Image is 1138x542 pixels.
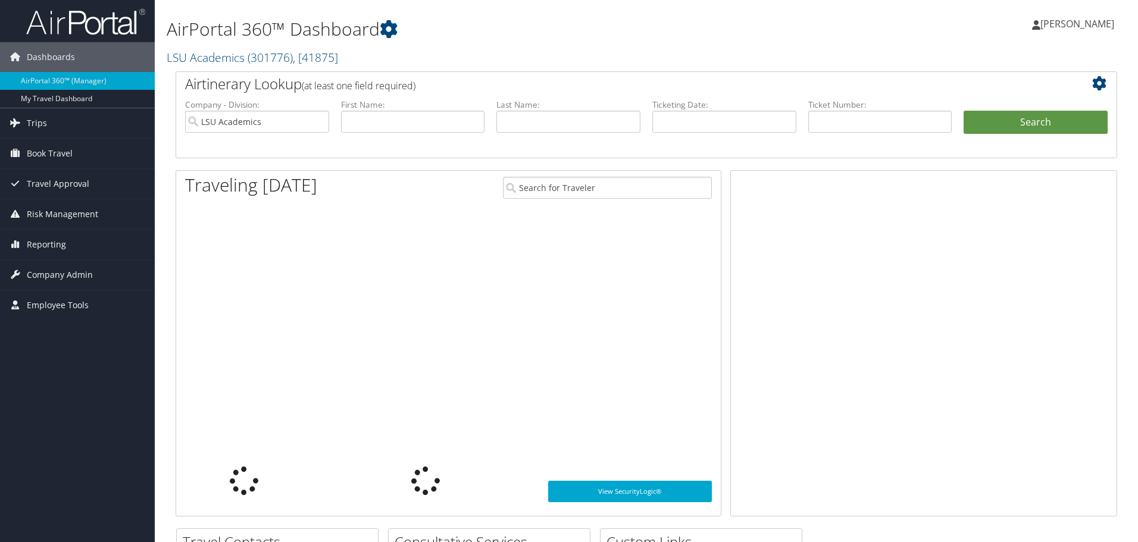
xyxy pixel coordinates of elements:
[185,99,329,111] label: Company - Division:
[167,17,806,42] h1: AirPortal 360™ Dashboard
[26,8,145,36] img: airportal-logo.png
[27,260,93,290] span: Company Admin
[27,199,98,229] span: Risk Management
[293,49,338,65] span: , [ 41875 ]
[248,49,293,65] span: ( 301776 )
[27,42,75,72] span: Dashboards
[808,99,952,111] label: Ticket Number:
[652,99,796,111] label: Ticketing Date:
[503,177,712,199] input: Search for Traveler
[27,108,47,138] span: Trips
[341,99,485,111] label: First Name:
[1032,6,1126,42] a: [PERSON_NAME]
[27,169,89,199] span: Travel Approval
[964,111,1108,134] button: Search
[302,79,415,92] span: (at least one field required)
[496,99,640,111] label: Last Name:
[27,139,73,168] span: Book Travel
[167,49,338,65] a: LSU Academics
[185,173,317,198] h1: Traveling [DATE]
[185,74,1029,94] h2: Airtinerary Lookup
[1040,17,1114,30] span: [PERSON_NAME]
[27,290,89,320] span: Employee Tools
[27,230,66,259] span: Reporting
[548,481,712,502] a: View SecurityLogic®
